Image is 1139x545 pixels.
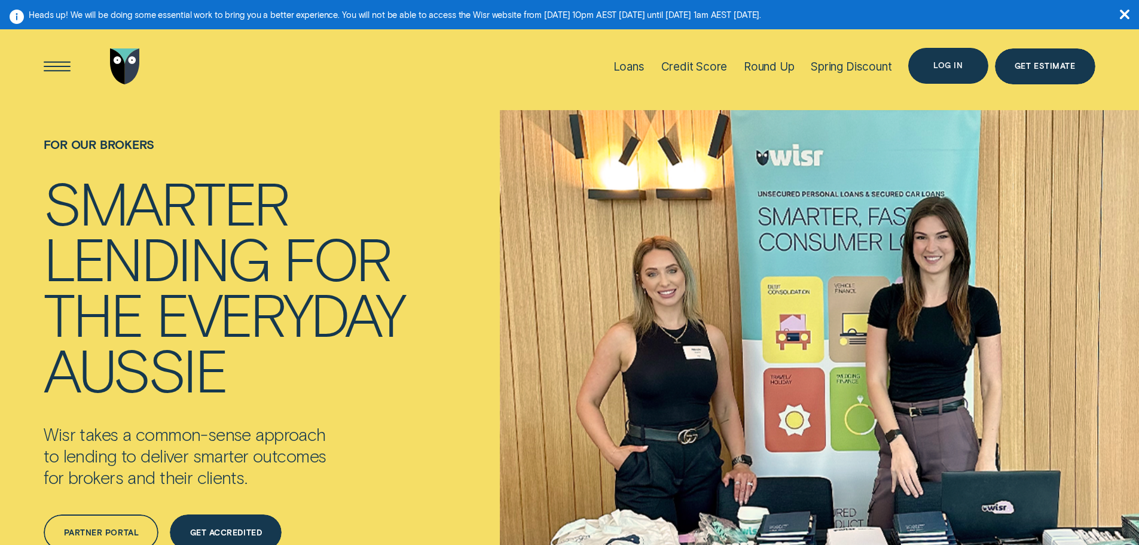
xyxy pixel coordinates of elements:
p: Wisr takes a common-sense approach to lending to deliver smarter outcomes for brokers and their c... [44,424,389,488]
a: Credit Score [661,26,728,106]
div: Loans [613,60,645,74]
a: Go to home page [107,26,143,106]
a: Round Up [744,26,795,106]
div: lending [44,230,270,285]
h4: Smarter lending for the everyday Aussie [44,174,404,397]
button: Log in [908,48,988,84]
div: Spring Discount [811,60,891,74]
img: Wisr [110,48,140,84]
a: Get Estimate [995,48,1095,84]
div: everyday [156,285,404,341]
div: Aussie [44,341,226,397]
div: Log in [933,62,963,69]
a: Spring Discount [811,26,891,106]
button: Open Menu [39,48,75,84]
h1: For Our Brokers [44,138,404,174]
div: Round Up [744,60,795,74]
div: the [44,285,142,341]
div: Smarter [44,174,288,230]
a: Loans [613,26,645,106]
div: Credit Score [661,60,728,74]
div: for [283,230,390,285]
